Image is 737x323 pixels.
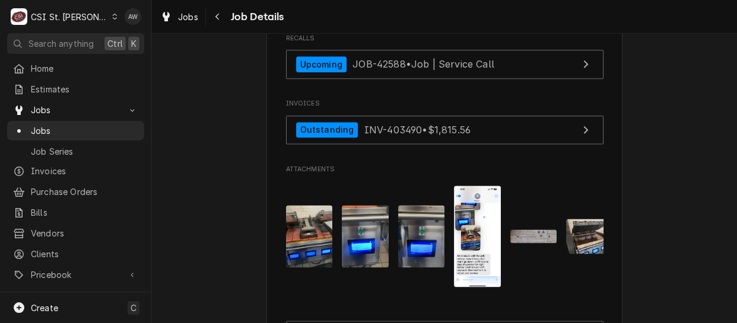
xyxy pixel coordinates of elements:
[286,116,603,145] a: View Invoice
[7,100,144,120] a: Go to Jobs
[31,62,138,75] span: Home
[11,8,27,25] div: C
[31,83,138,95] span: Estimates
[227,9,284,25] span: Job Details
[286,165,603,174] span: Attachments
[352,58,494,70] span: JOB-42588 • Job | Service Call
[286,205,333,267] img: hRfeS5nRMyRSOQRIzg7g
[28,37,94,50] span: Search anything
[7,142,144,161] a: Job Series
[510,229,557,243] img: RysLWtQ2TjWJ3CUh8qZo
[7,121,144,140] a: Jobs
[31,303,58,313] span: Create
[7,265,144,284] a: Go to Pricebook
[286,34,603,43] span: Recalls
[7,244,144,264] a: Clients
[398,205,445,267] img: 7z7G00P8RcKL3jsEOOIA
[7,33,144,54] button: Search anythingCtrlK
[31,268,120,281] span: Pricebook
[11,8,27,25] div: CSI St. Louis's Avatar
[286,176,603,296] span: Attachments
[286,34,603,85] div: Recalls
[286,50,603,79] a: View Job
[7,182,144,202] a: Purchase Orders
[31,104,120,116] span: Jobs
[7,79,144,99] a: Estimates
[125,8,141,25] div: AW
[7,223,144,243] a: Vendors
[31,11,108,23] div: CSI St. [PERSON_NAME]
[31,227,138,239] span: Vendors
[125,8,141,25] div: Alexandria Wilp's Avatar
[296,56,347,72] div: Upcoming
[178,11,198,23] span: Jobs
[31,165,138,177] span: Invoices
[155,7,203,27] a: Jobs
[31,290,138,303] span: Reports
[31,206,138,219] span: Bills
[296,122,358,138] div: Outstanding
[131,302,136,314] span: C
[7,59,144,78] a: Home
[7,203,144,222] a: Bills
[286,99,603,150] div: Invoices
[7,287,144,306] a: Reports
[107,37,123,50] span: Ctrl
[31,248,138,260] span: Clients
[131,37,136,50] span: K
[286,99,603,108] span: Invoices
[31,186,138,198] span: Purchase Orders
[208,7,227,26] button: Navigate back
[31,145,138,158] span: Job Series
[364,123,471,135] span: INV-403490 • $1,815.56
[454,186,501,287] img: UBOohXbSqCgBuXuounTZ
[7,161,144,181] a: Invoices
[286,165,603,296] div: Attachments
[566,219,613,254] img: 610wgEgQdqCDakBberTw
[31,124,138,137] span: Jobs
[342,205,389,267] img: w56dZ9ELRRUbGJd96rvp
